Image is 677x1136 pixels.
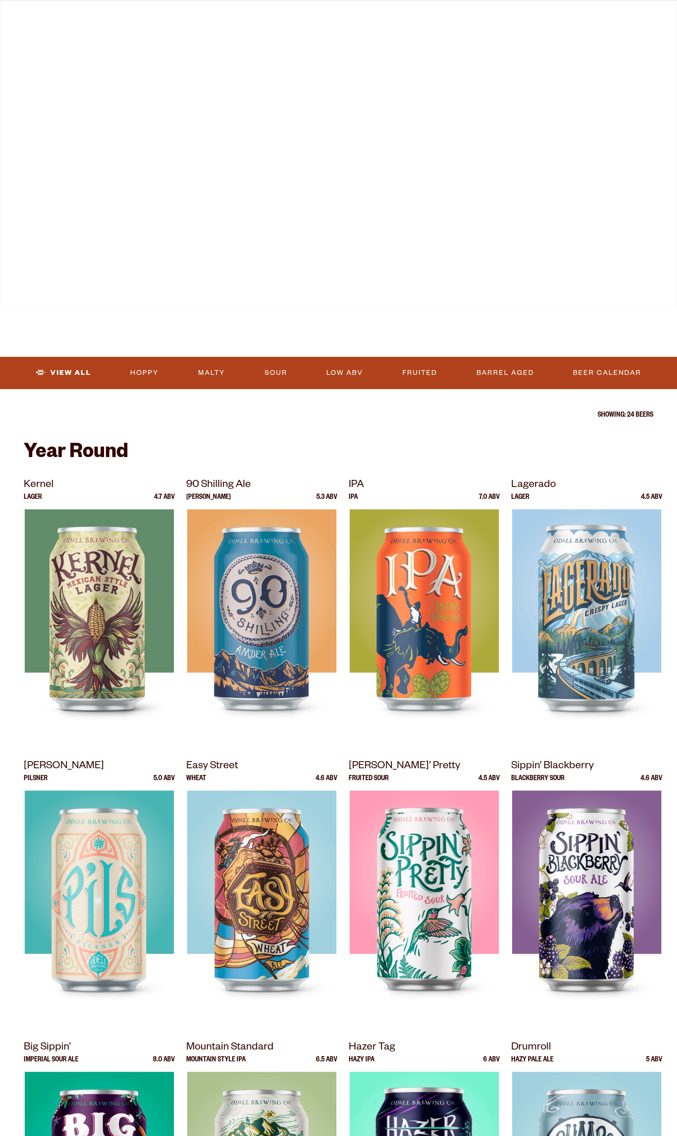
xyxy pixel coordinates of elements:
[332,6,368,28] a: Odell Home
[186,775,206,791] p: Wheat
[24,1040,175,1057] p: Big Sippin’
[349,477,500,747] a: IPA IPA 7.0 ABV IPA IPA
[511,477,662,747] a: Lagerado Lager 4.5 ABV Lagerado Lagerado
[323,362,367,384] a: Low ABV
[349,758,500,775] p: [PERSON_NAME]’ Pretty
[24,1057,78,1072] p: Imperial Sour Ale
[399,362,441,384] a: Fruited
[91,6,155,28] a: Taprooms
[512,509,661,747] img: Lagerado
[187,791,336,1028] img: Easy Street
[186,477,337,494] p: 90 Shilling Ale
[349,758,500,1028] a: [PERSON_NAME]’ Pretty Fruited Sour 4.5 ABV Sippin’ Pretty Sippin’ Pretty
[349,1057,374,1072] p: Hazy IPA
[153,1057,175,1072] p: 8.0 ABV
[511,494,529,509] p: Lager
[24,477,175,494] p: Kernel
[186,1057,246,1072] p: Mountain Style IPA
[473,362,538,384] a: Barrel Aged
[575,12,635,19] span: Beer Finder
[315,775,337,791] p: 4.6 ABV
[349,775,389,791] p: Fruited Sour
[641,494,662,509] p: 4.5 ABV
[24,775,48,791] p: Pilsner
[186,1040,337,1057] p: Mountain Standard
[187,6,225,28] a: Gear
[349,477,500,494] p: IPA
[24,477,175,747] a: Kernel Lager 4.7 ABV Kernel Kernel
[478,775,500,791] p: 4.5 ABV
[349,1040,500,1057] p: Hazer Tag
[350,791,499,1028] img: Sippin’ Pretty
[32,362,95,384] a: View All
[349,494,358,509] p: IPA
[24,758,175,775] p: [PERSON_NAME]
[187,509,336,747] img: 90 Shilling Ale
[569,6,641,28] a: Beer Finder
[496,12,531,19] span: Impact
[646,1057,662,1072] p: 5 ABV
[186,477,337,747] a: 90 Shilling Ale [PERSON_NAME] 5.3 ABV 90 Shilling Ale 90 Shilling Ale
[483,1057,500,1072] p: 6 ABV
[25,791,174,1028] img: Odell Pils
[398,12,452,19] span: Our Story
[193,12,219,19] span: Gear
[97,12,149,19] span: Taprooms
[186,494,231,509] p: [PERSON_NAME]
[512,791,661,1028] img: Sippin’ Blackberry
[30,12,53,19] span: Beer
[640,775,662,791] p: 4.6 ABV
[194,362,229,384] a: Malty
[511,477,662,494] p: Lagerado
[154,494,175,509] p: 4.7 ABV
[316,494,337,509] p: 5.3 ABV
[511,1057,553,1072] p: Hazy Pale Ale
[24,6,59,28] a: Beer
[511,758,662,775] p: Sippin’ Blackberry
[350,509,499,747] img: IPA
[153,775,175,791] p: 5.0 ABV
[263,12,301,19] span: Winery
[257,6,307,28] a: Winery
[569,362,645,384] a: Beer Calendar
[24,494,42,509] p: Lager
[511,758,662,1028] a: Sippin’ Blackberry Blackberry Sour 4.6 ABV Sippin’ Blackberry Sippin’ Blackberry
[186,758,337,775] p: Easy Street
[490,6,537,28] a: Impact
[511,1040,662,1057] p: Drumroll
[511,775,564,791] p: Blackberry Sour
[316,1057,337,1072] p: 6.5 ABV
[391,6,458,28] a: Our Story
[24,412,653,420] p: Showing: 24 Beers
[261,362,291,384] a: Sour
[25,509,174,747] img: Kernel
[24,442,653,465] h2: Year Round
[126,362,162,384] a: Hoppy
[479,494,500,509] p: 7.0 ABV
[186,758,337,1028] a: Easy Street Wheat 4.6 ABV Easy Street Easy Street
[24,758,175,1028] a: [PERSON_NAME] Pilsner 5.0 ABV Odell Pils Odell Pils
